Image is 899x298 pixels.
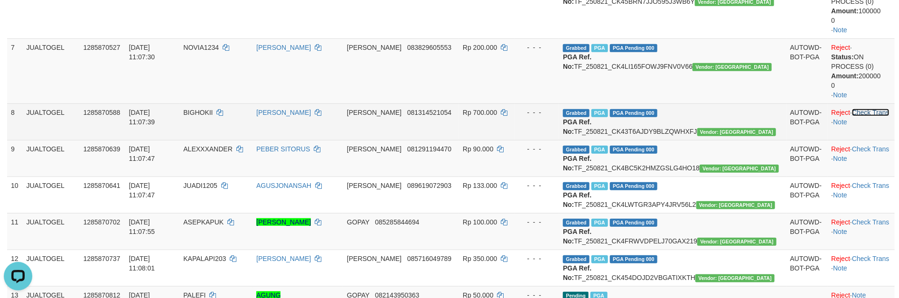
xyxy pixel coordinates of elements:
[7,177,22,213] td: 10
[787,177,828,213] td: AUTOWD-BOT-PGA
[129,145,155,162] span: [DATE] 11:07:47
[832,53,854,61] b: Status:
[7,213,22,250] td: 11
[563,182,590,190] span: Grabbed
[563,255,590,263] span: Grabbed
[828,103,895,140] td: · ·
[4,4,32,32] button: Open LiveChat chat widget
[563,155,591,172] b: PGA Ref. No:
[591,182,608,190] span: Marked by biranggota1
[591,44,608,52] span: Marked by biranggota1
[563,109,590,117] span: Grabbed
[610,255,657,263] span: PGA Pending
[610,182,657,190] span: PGA Pending
[347,109,402,116] span: [PERSON_NAME]
[183,109,213,116] span: BIGHOKII
[407,109,451,116] span: Copy 081314521054 to clipboard
[83,182,120,189] span: 1285870641
[83,218,120,226] span: 1285870702
[22,177,79,213] td: JUALTOGEL
[347,255,402,262] span: [PERSON_NAME]
[7,38,22,103] td: 7
[697,128,777,136] span: Vendor URL: https://checkout4.1velocity.biz
[695,274,775,282] span: Vendor URL: https://checkout4.1velocity.biz
[183,145,232,153] span: ALEXXXANDER
[519,254,556,263] div: - - -
[7,250,22,286] td: 12
[256,44,311,51] a: [PERSON_NAME]
[519,181,556,190] div: - - -
[407,44,451,51] span: Copy 083829605553 to clipboard
[83,44,120,51] span: 1285870527
[519,43,556,52] div: - - -
[832,52,891,90] div: ON PROCESS (0) 200000 0
[559,213,786,250] td: TF_250821_CK4FRWVDPELJ70GAX219
[563,264,591,281] b: PGA Ref. No:
[83,145,120,153] span: 1285870639
[833,191,847,199] a: Note
[407,182,451,189] span: Copy 089619072903 to clipboard
[22,250,79,286] td: JUALTOGEL
[610,109,657,117] span: PGA Pending
[83,255,120,262] span: 1285870737
[183,182,217,189] span: JUADI1205
[591,109,608,117] span: Marked by biranggota1
[256,145,310,153] a: PEBER SITORUS
[832,72,859,80] b: Amount:
[463,109,497,116] span: Rp 700.000
[22,213,79,250] td: JUALTOGEL
[347,182,402,189] span: [PERSON_NAME]
[559,250,786,286] td: TF_250821_CK454DOJD2VBGATIXKTH
[519,108,556,117] div: - - -
[832,255,851,262] a: Reject
[832,44,851,51] a: Reject
[833,91,847,99] a: Note
[828,213,895,250] td: · ·
[463,44,497,51] span: Rp 200.000
[183,218,224,226] span: ASEPKAPUK
[22,103,79,140] td: JUALTOGEL
[559,103,786,140] td: TF_250821_CK43T6AJDY9BLZQWHXFJ
[347,44,402,51] span: [PERSON_NAME]
[610,146,657,154] span: PGA Pending
[463,182,497,189] span: Rp 133.000
[610,219,657,227] span: PGA Pending
[697,238,777,246] span: Vendor URL: https://checkout4.1velocity.biz
[129,218,155,235] span: [DATE] 11:07:55
[852,255,890,262] a: Check Trans
[519,217,556,227] div: - - -
[787,103,828,140] td: AUTOWD-BOT-PGA
[129,44,155,61] span: [DATE] 11:07:30
[463,255,497,262] span: Rp 350.000
[852,218,890,226] a: Check Trans
[347,218,369,226] span: GOPAY
[563,44,590,52] span: Grabbed
[559,38,786,103] td: TF_250821_CK4LI165FOWJ9FNV0V66
[591,219,608,227] span: Marked by biranggota1
[463,218,497,226] span: Rp 100.000
[833,118,847,126] a: Note
[563,146,590,154] span: Grabbed
[563,228,591,245] b: PGA Ref. No:
[183,44,219,51] span: NOVIA1234
[463,145,494,153] span: Rp 90.000
[852,145,890,153] a: Check Trans
[183,255,226,262] span: KAPALAPI203
[7,140,22,177] td: 9
[559,140,786,177] td: TF_250821_CK4BC5K2HMZGSLG4HO18
[375,218,419,226] span: Copy 085285844694 to clipboard
[787,38,828,103] td: AUTOWD-BOT-PGA
[22,140,79,177] td: JUALTOGEL
[828,38,895,103] td: · ·
[256,218,311,226] a: [PERSON_NAME]
[833,155,847,162] a: Note
[563,53,591,70] b: PGA Ref. No:
[828,250,895,286] td: · ·
[519,144,556,154] div: - - -
[832,109,851,116] a: Reject
[559,177,786,213] td: TF_250821_CK4LWTGR3APY4JRV56L2
[83,109,120,116] span: 1285870588
[256,109,311,116] a: [PERSON_NAME]
[828,177,895,213] td: · ·
[129,255,155,272] span: [DATE] 11:08:01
